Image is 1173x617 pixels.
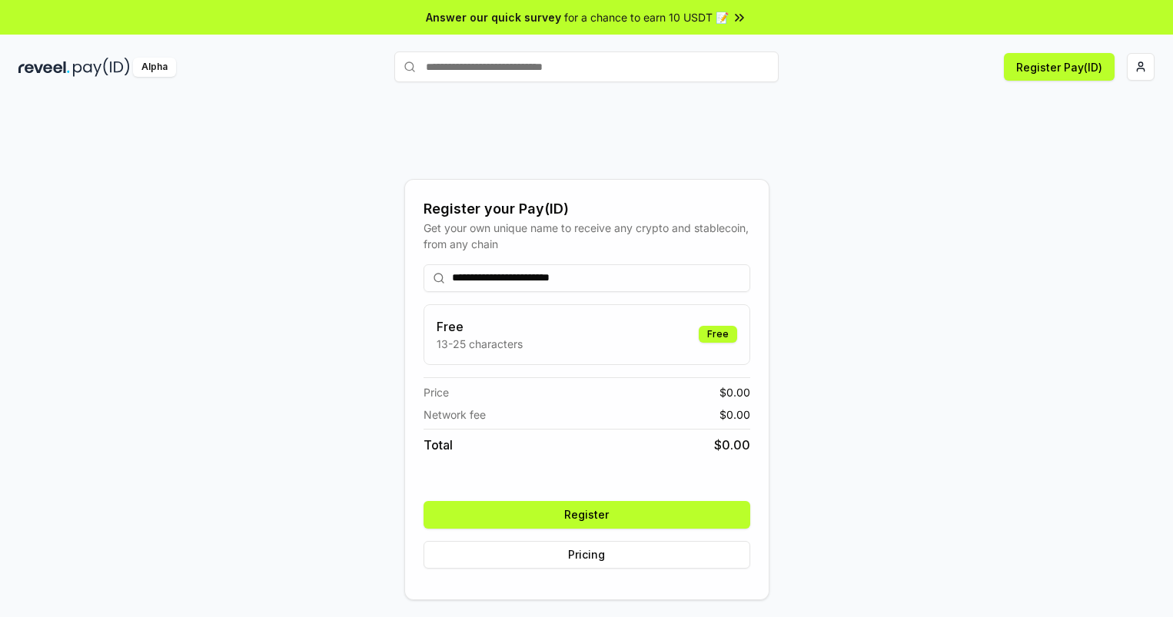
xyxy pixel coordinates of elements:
[699,326,737,343] div: Free
[437,336,523,352] p: 13-25 characters
[424,198,750,220] div: Register your Pay(ID)
[424,501,750,529] button: Register
[714,436,750,454] span: $ 0.00
[426,9,561,25] span: Answer our quick survey
[1004,53,1115,81] button: Register Pay(ID)
[564,9,729,25] span: for a chance to earn 10 USDT 📝
[73,58,130,77] img: pay_id
[437,317,523,336] h3: Free
[719,406,750,423] span: $ 0.00
[18,58,70,77] img: reveel_dark
[719,384,750,400] span: $ 0.00
[424,384,449,400] span: Price
[424,436,453,454] span: Total
[424,406,486,423] span: Network fee
[424,220,750,252] div: Get your own unique name to receive any crypto and stablecoin, from any chain
[133,58,176,77] div: Alpha
[424,541,750,569] button: Pricing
